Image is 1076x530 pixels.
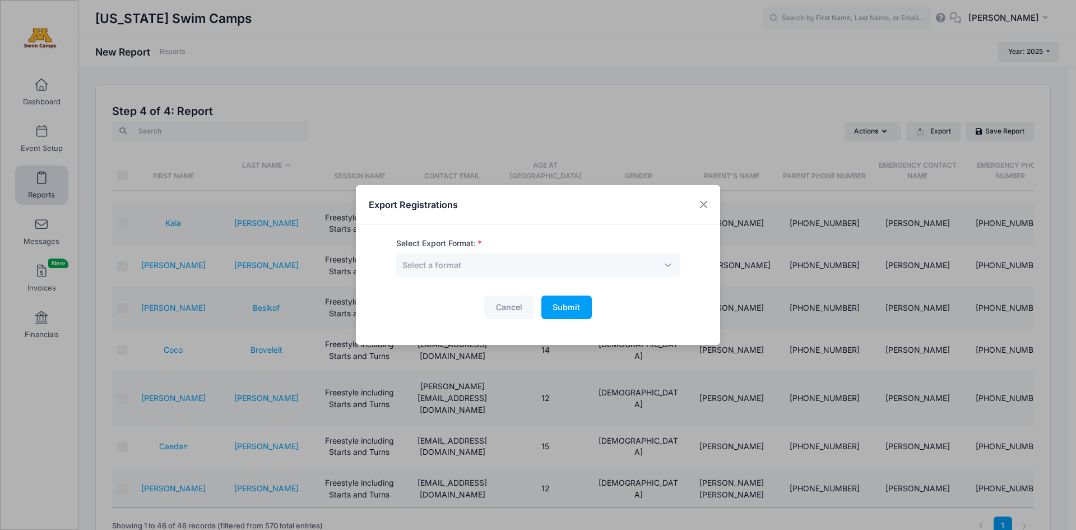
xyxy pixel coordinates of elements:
[541,296,592,320] button: Submit
[402,260,461,270] span: Select a format
[369,198,458,211] h4: Export Registrations
[402,259,461,271] span: Select a format
[396,238,482,250] label: Select Export Format:
[553,302,580,312] span: Submit
[396,253,680,277] span: Select a format
[484,296,534,320] button: Cancel
[694,195,714,215] button: Close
